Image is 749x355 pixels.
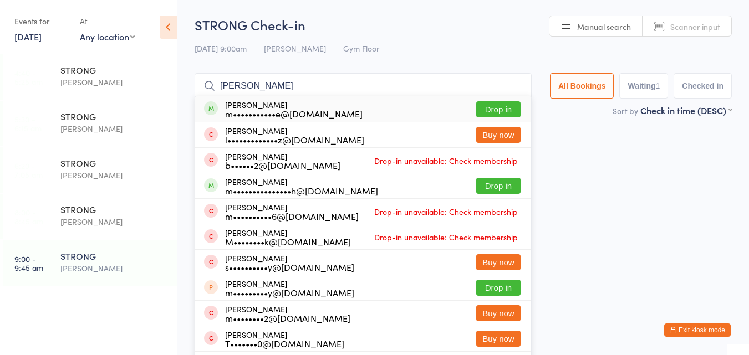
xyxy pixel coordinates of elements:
button: Waiting1 [619,73,668,99]
div: At [80,12,135,30]
a: 8:00 -8:45 amSTRONG[PERSON_NAME] [3,194,177,239]
a: [DATE] [14,30,42,43]
button: Buy now [476,331,521,347]
time: 5:30 - 6:15 am [14,115,42,132]
div: STRONG [60,250,167,262]
div: [PERSON_NAME] [60,169,167,182]
time: 9:00 - 9:45 am [14,254,43,272]
a: 9:00 -9:45 amSTRONG[PERSON_NAME] [3,240,177,286]
label: Sort by [613,105,638,116]
div: Any location [80,30,135,43]
time: 6:20 - 7:05 am [14,161,43,179]
div: M••••••••k@[DOMAIN_NAME] [225,237,351,246]
div: Check in time (DESC) [640,104,732,116]
div: m••••••••2@[DOMAIN_NAME] [225,313,350,322]
button: Buy now [476,305,521,321]
div: Events for [14,12,69,30]
button: Buy now [476,127,521,143]
h2: STRONG Check-in [195,16,732,34]
button: Drop in [476,178,521,194]
span: [PERSON_NAME] [264,43,326,54]
div: [PERSON_NAME] [225,279,354,297]
div: m•••••••••y@[DOMAIN_NAME] [225,288,354,297]
span: Drop-in unavailable: Check membership [371,229,521,245]
div: s••••••••••y@[DOMAIN_NAME] [225,263,354,271]
a: 4:40 -5:25 amSTRONG[PERSON_NAME] [3,54,177,100]
time: 4:40 - 5:25 am [14,68,43,86]
button: Checked in [674,73,732,99]
a: 5:30 -6:15 amSTRONG[PERSON_NAME] [3,101,177,146]
div: [PERSON_NAME] [225,177,378,195]
button: Exit kiosk mode [664,323,731,337]
div: m•••••••••••••••h@[DOMAIN_NAME] [225,186,378,195]
div: [PERSON_NAME] [225,126,364,144]
div: STRONG [60,110,167,122]
button: Drop in [476,101,521,117]
div: m•••••••••••e@[DOMAIN_NAME] [225,109,363,118]
span: Scanner input [670,21,720,32]
div: b••••••2@[DOMAIN_NAME] [225,161,340,169]
div: [PERSON_NAME] [225,305,350,322]
button: Drop in [476,280,521,296]
span: Gym Floor [343,43,379,54]
time: 8:00 - 8:45 am [14,208,43,225]
div: [PERSON_NAME] [225,254,354,271]
span: [DATE] 9:00am [195,43,247,54]
button: All Bookings [550,73,614,99]
div: l•••••••••••••z@[DOMAIN_NAME] [225,135,364,144]
span: Drop-in unavailable: Check membership [371,203,521,220]
div: [PERSON_NAME] [60,215,167,228]
div: [PERSON_NAME] [60,122,167,135]
div: [PERSON_NAME] [225,100,363,118]
div: T•••••••0@[DOMAIN_NAME] [225,339,344,348]
div: [PERSON_NAME] [60,76,167,89]
input: Search [195,73,532,99]
div: 1 [656,81,660,90]
div: STRONG [60,64,167,76]
div: [PERSON_NAME] [225,203,359,220]
div: [PERSON_NAME] [225,330,344,348]
span: Manual search [577,21,631,32]
span: Drop-in unavailable: Check membership [371,152,521,169]
a: 6:20 -7:05 amSTRONG[PERSON_NAME] [3,147,177,193]
div: [PERSON_NAME] [60,262,167,275]
div: m••••••••••6@[DOMAIN_NAME] [225,212,359,220]
button: Buy now [476,254,521,270]
div: [PERSON_NAME] [225,228,351,246]
div: STRONG [60,157,167,169]
div: STRONG [60,203,167,215]
div: [PERSON_NAME] [225,152,340,169]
